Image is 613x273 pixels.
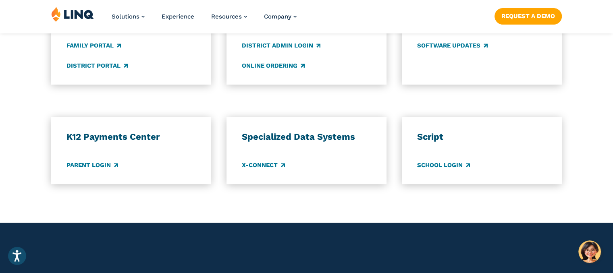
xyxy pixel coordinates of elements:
a: Request a Demo [495,8,562,24]
a: Parent Login [66,161,118,170]
a: Software Updates [417,41,488,50]
a: X-Connect [242,161,285,170]
h3: K12 Payments Center [66,131,196,143]
a: Online Ordering [242,61,305,70]
h3: Specialized Data Systems [242,131,371,143]
span: Resources [211,13,242,20]
a: District Admin Login [242,41,320,50]
a: Resources [211,13,247,20]
button: Hello, have a question? Let’s chat. [578,240,601,263]
a: Company [264,13,297,20]
a: Solutions [112,13,145,20]
span: Solutions [112,13,139,20]
a: District Portal [66,61,128,70]
a: School Login [417,161,470,170]
a: Family Portal [66,41,121,50]
nav: Button Navigation [495,6,562,24]
img: LINQ | K‑12 Software [51,6,94,22]
a: Experience [162,13,194,20]
span: Company [264,13,291,20]
nav: Primary Navigation [112,6,297,33]
h3: Script [417,131,547,143]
